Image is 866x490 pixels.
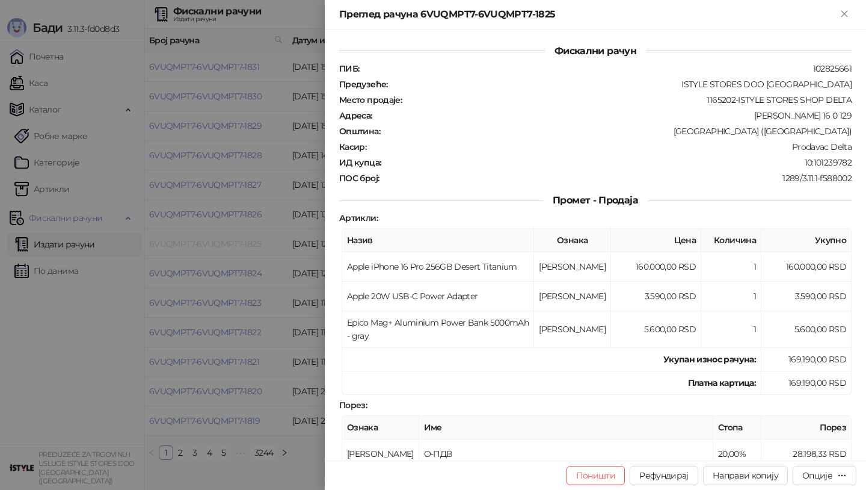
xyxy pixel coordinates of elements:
[713,439,761,469] td: 20,00%
[367,141,853,152] div: Prodavac Delta
[793,466,856,485] button: Опције
[534,282,611,311] td: [PERSON_NAME]
[342,252,534,282] td: Apple iPhone 16 Pro 256GB Desert Titanium
[342,282,534,311] td: Apple 20W USB-C Power Adapter
[339,400,367,411] strong: Порез :
[761,282,852,311] td: 3.590,00 RSD
[339,173,379,184] strong: ПОС број :
[360,63,853,74] div: 102825661
[381,126,853,137] div: [GEOGRAPHIC_DATA] ([GEOGRAPHIC_DATA])
[373,110,853,121] div: [PERSON_NAME] 16 0 129
[701,229,761,252] th: Количина
[703,466,788,485] button: Направи копију
[701,282,761,311] td: 1
[382,157,853,168] div: 10:101239782
[663,354,756,365] strong: Укупан износ рачуна :
[761,439,852,469] td: 28.198,33 RSD
[611,282,701,311] td: 3.590,00 RSD
[611,311,701,348] td: 5.600,00 RSD
[701,252,761,282] td: 1
[761,416,852,439] th: Порез
[342,439,419,469] td: [PERSON_NAME]
[339,95,402,105] strong: Место продаје :
[543,194,648,206] span: Промет - Продаја
[342,311,534,348] td: Epico Mag+ Aluminium Power Bank 5000mAh - gray
[630,466,698,485] button: Рефундирај
[339,63,359,74] strong: ПИБ :
[802,470,832,481] div: Опције
[761,348,852,371] td: 169.190,00 RSD
[339,212,378,223] strong: Артикли :
[339,7,837,22] div: Преглед рачуна 6VUQMPT7-6VUQMPT7-1825
[403,95,853,105] div: 1165202-ISTYLE STORES SHOP DELTA
[761,311,852,348] td: 5.600,00 RSD
[389,79,853,90] div: ISTYLE STORES DOO [GEOGRAPHIC_DATA]
[761,229,852,252] th: Укупно
[545,45,646,57] span: Фискални рачун
[761,252,852,282] td: 160.000,00 RSD
[761,371,852,395] td: 169.190,00 RSD
[339,157,381,168] strong: ИД купца :
[339,126,380,137] strong: Општина :
[701,311,761,348] td: 1
[713,470,778,481] span: Направи копију
[342,416,419,439] th: Ознака
[339,141,366,152] strong: Касир :
[380,173,853,184] div: 1289/3.11.1-f588002
[419,439,713,469] td: О-ПДВ
[339,110,372,121] strong: Адреса :
[534,311,611,348] td: [PERSON_NAME]
[339,79,388,90] strong: Предузеће :
[534,229,611,252] th: Ознака
[713,416,761,439] th: Стопа
[611,252,701,282] td: 160.000,00 RSD
[342,229,534,252] th: Назив
[419,416,713,439] th: Име
[534,252,611,282] td: [PERSON_NAME]
[611,229,701,252] th: Цена
[688,377,756,388] strong: Платна картица :
[567,466,625,485] button: Поништи
[837,7,852,22] button: Close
